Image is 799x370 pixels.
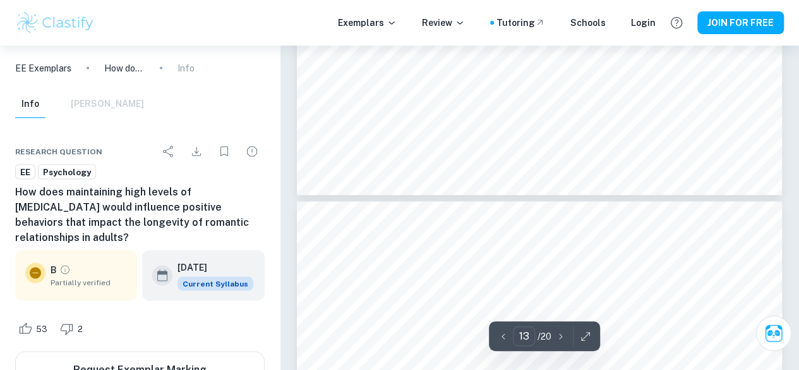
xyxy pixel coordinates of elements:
div: Like [15,318,54,338]
p: / 20 [538,330,551,343]
p: B [51,262,57,276]
span: Partially verified [51,276,127,288]
img: Clastify logo [15,10,95,35]
div: This exemplar is based on the current syllabus. Feel free to refer to it for inspiration/ideas wh... [177,276,253,290]
div: Report issue [239,139,265,164]
a: EE Exemplars [15,61,71,75]
span: Research question [15,145,102,157]
div: Dislike [57,318,90,338]
span: 2 [71,323,90,335]
h6: [DATE] [177,260,243,274]
button: Ask Clai [756,316,791,351]
h6: How does maintaining high levels of [MEDICAL_DATA] would influence positive behaviors that impact... [15,184,265,245]
a: Login [631,16,656,30]
span: Psychology [39,166,95,178]
a: Schools [570,16,606,30]
div: Download [184,139,209,164]
p: Exemplars [338,16,397,30]
a: Psychology [38,164,96,180]
span: Current Syllabus [177,276,253,290]
p: Info [177,61,195,75]
a: EE [15,164,35,180]
div: Bookmark [212,139,237,164]
button: JOIN FOR FREE [697,11,784,34]
a: Tutoring [496,16,545,30]
p: How does maintaining high levels of [MEDICAL_DATA] would influence positive behaviors that impact... [104,61,145,75]
span: 53 [29,323,54,335]
div: Share [156,139,181,164]
p: Review [422,16,465,30]
button: Info [15,90,45,118]
button: Help and Feedback [666,12,687,34]
span: EE [16,166,35,178]
a: Grade partially verified [59,264,71,275]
